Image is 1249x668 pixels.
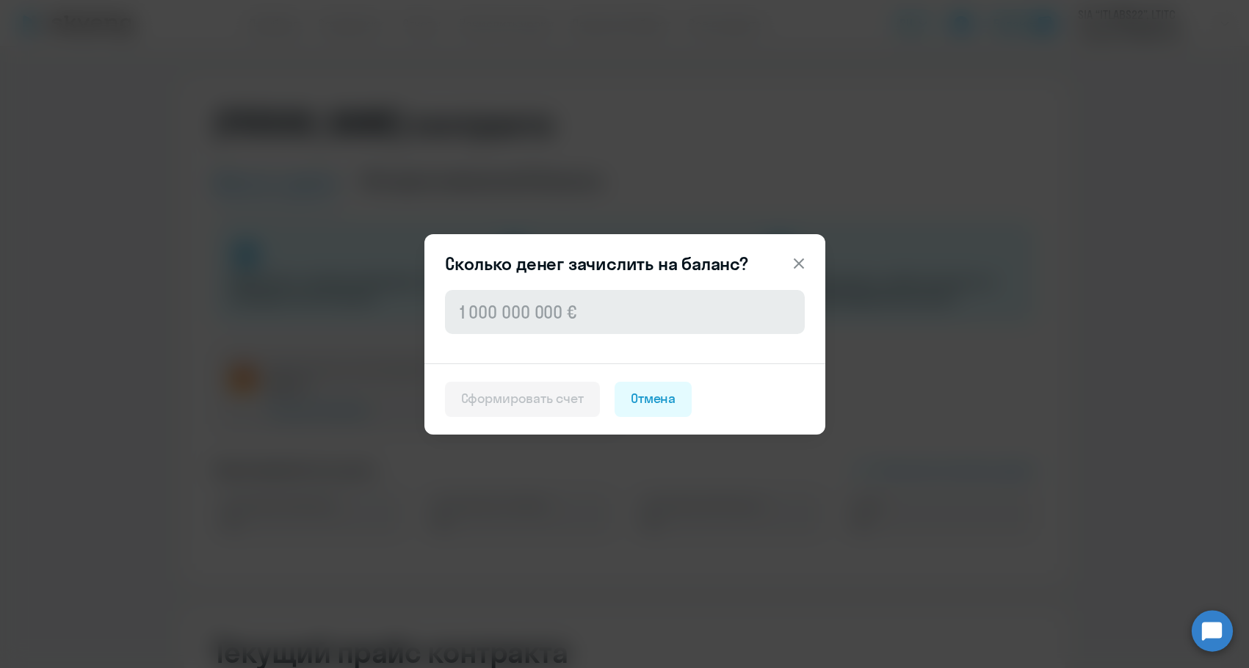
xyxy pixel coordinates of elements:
[461,389,584,408] div: Сформировать счет
[615,382,692,417] button: Отмена
[445,382,600,417] button: Сформировать счет
[631,389,676,408] div: Отмена
[424,252,825,275] header: Сколько денег зачислить на баланс?
[445,290,805,334] input: 1 000 000 000 €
